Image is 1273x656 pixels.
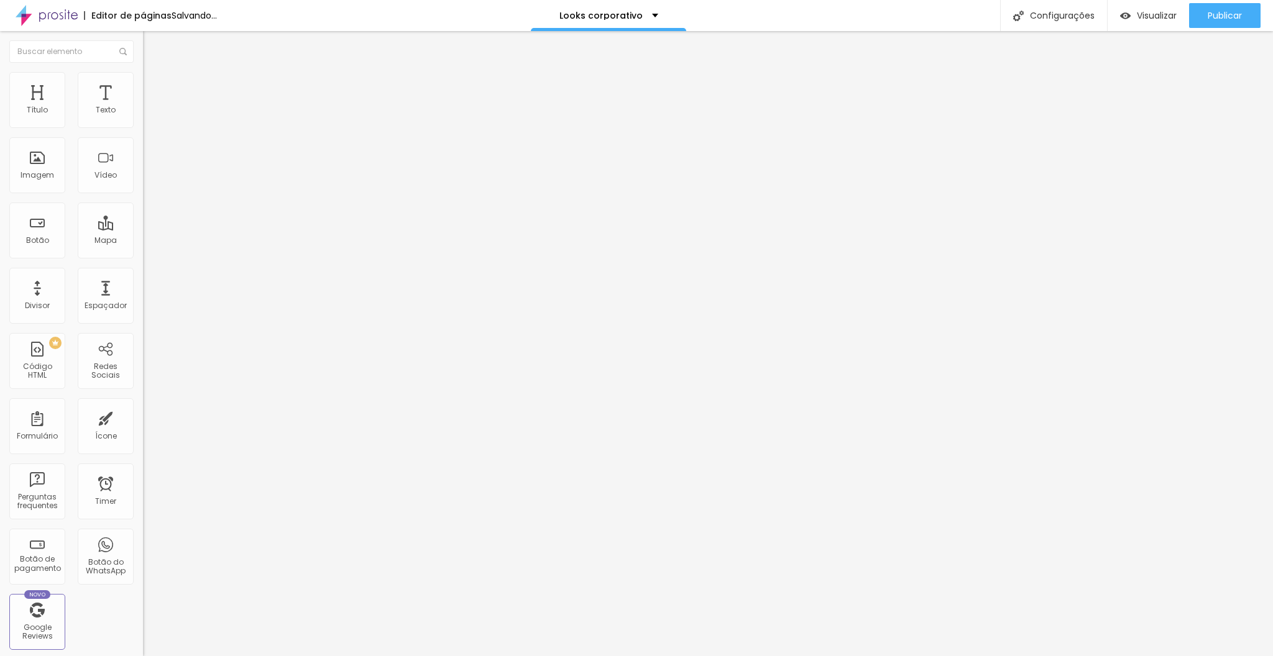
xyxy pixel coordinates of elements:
div: Perguntas frequentes [12,493,62,511]
div: Editor de páginas [84,11,172,20]
div: Texto [96,106,116,114]
button: Visualizar [1108,3,1189,28]
div: Redes Sociais [81,362,130,380]
iframe: Editor [143,31,1273,656]
div: Novo [24,590,51,599]
input: Buscar elemento [9,40,134,63]
div: Google Reviews [12,623,62,641]
div: Salvando... [172,11,217,20]
span: Visualizar [1137,11,1177,20]
span: Publicar [1208,11,1242,20]
div: Formulário [17,432,58,440]
div: Título [27,106,48,114]
div: Espaçador [85,301,127,310]
div: Timer [95,497,116,506]
div: Botão [26,236,49,245]
img: view-1.svg [1120,11,1131,21]
img: Icone [1013,11,1024,21]
img: Icone [119,48,127,55]
div: Mapa [94,236,117,245]
div: Ícone [95,432,117,440]
div: Botão do WhatsApp [81,558,130,576]
div: Vídeo [94,171,117,180]
div: Imagem [21,171,54,180]
div: Código HTML [12,362,62,380]
div: Botão de pagamento [12,555,62,573]
button: Publicar [1189,3,1261,28]
div: Divisor [25,301,50,310]
p: Looks corporativo [559,11,643,20]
